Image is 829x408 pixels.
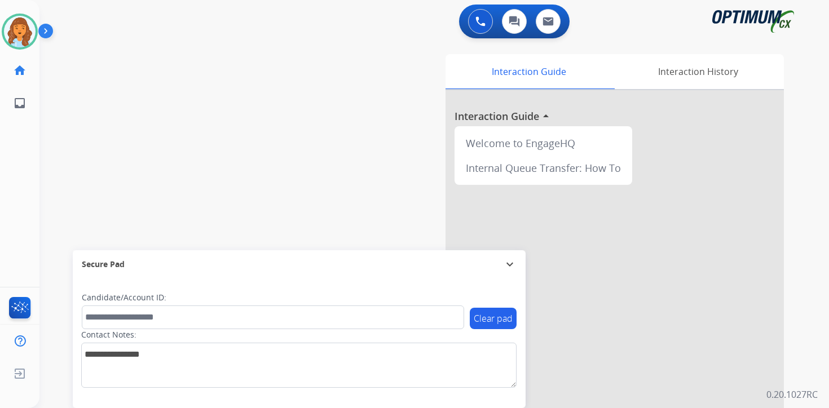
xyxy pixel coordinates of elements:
mat-icon: inbox [13,96,27,110]
div: Internal Queue Transfer: How To [459,156,628,180]
label: Candidate/Account ID: [82,292,166,303]
mat-icon: home [13,64,27,77]
mat-icon: expand_more [503,258,517,271]
span: Secure Pad [82,259,125,270]
div: Interaction History [612,54,784,89]
p: 0.20.1027RC [766,388,818,401]
div: Welcome to EngageHQ [459,131,628,156]
button: Clear pad [470,308,517,329]
div: Interaction Guide [446,54,612,89]
label: Contact Notes: [81,329,136,340]
img: avatar [4,16,36,47]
